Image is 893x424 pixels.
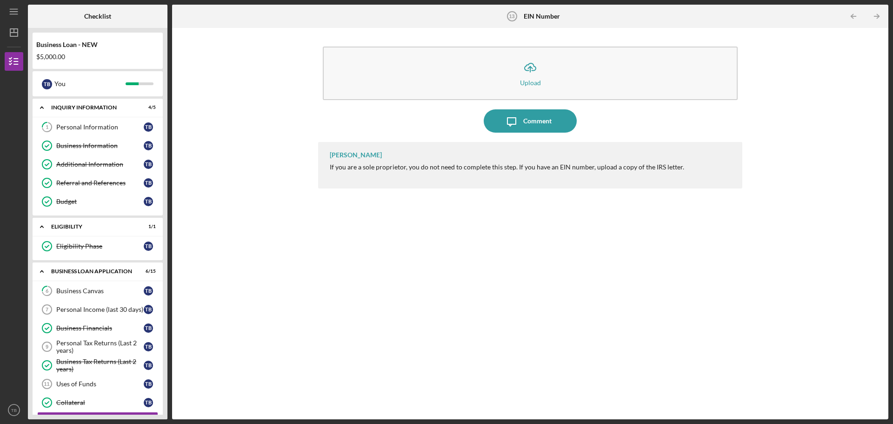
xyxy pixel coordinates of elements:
div: T B [144,361,153,370]
div: T B [144,178,153,188]
a: Referral and ReferencesTB [37,174,158,192]
div: T B [42,79,52,89]
div: T B [144,379,153,389]
div: T B [144,305,153,314]
div: T B [144,141,153,150]
div: T B [144,197,153,206]
a: Business InformationTB [37,136,158,155]
a: Business Tax Returns (Last 2 years)TB [37,356,158,375]
div: 1 / 1 [139,224,156,229]
div: T B [144,286,153,296]
div: Business Loan - NEW [36,41,159,48]
div: You [54,76,126,92]
div: Personal Tax Returns (Last 2 years) [56,339,144,354]
b: Checklist [84,13,111,20]
a: 6Business CanvasTB [37,282,158,300]
div: Personal Information [56,123,144,131]
div: Upload [520,79,541,86]
tspan: 13 [509,13,514,19]
a: Eligibility PhaseTB [37,237,158,256]
tspan: 7 [46,307,48,312]
a: 7Personal Income (last 30 days)TB [37,300,158,319]
div: Budget [56,198,144,205]
div: Personal Income (last 30 days) [56,306,144,313]
div: BUSINESS LOAN APPLICATION [51,269,133,274]
button: Upload [323,47,738,100]
button: TB [5,401,23,419]
div: T B [144,122,153,132]
div: T B [144,398,153,407]
div: INQUIRY INFORMATION [51,105,133,110]
tspan: 9 [46,344,48,350]
div: T B [144,160,153,169]
div: Additional Information [56,161,144,168]
div: $5,000.00 [36,53,159,61]
text: TB [11,408,17,413]
a: CollateralTB [37,393,158,412]
div: 6 / 15 [139,269,156,274]
div: Business Tax Returns (Last 2 years) [56,358,144,373]
a: BudgetTB [37,192,158,211]
div: T B [144,342,153,351]
a: 1Personal InformationTB [37,118,158,136]
div: If you are a sole proprietor, you do not need to complete this step. If you have an EIN number, u... [330,163,684,171]
div: Collateral [56,399,144,406]
a: 9Personal Tax Returns (Last 2 years)TB [37,337,158,356]
tspan: 1 [46,124,48,130]
tspan: 11 [44,381,49,387]
a: Business FinancialsTB [37,319,158,337]
div: Business Information [56,142,144,149]
div: T B [144,323,153,333]
div: [PERSON_NAME] [330,151,382,159]
div: Uses of Funds [56,380,144,388]
button: Comment [484,109,577,133]
div: Eligibility Phase [56,242,144,250]
div: Referral and References [56,179,144,187]
a: 11Uses of FundsTB [37,375,158,393]
div: 4 / 5 [139,105,156,110]
div: Comment [523,109,552,133]
div: Business Financials [56,324,144,332]
div: T B [144,242,153,251]
tspan: 6 [46,288,49,294]
div: ELIGIBILITY [51,224,133,229]
a: Additional InformationTB [37,155,158,174]
b: EIN Number [524,13,560,20]
div: Business Canvas [56,287,144,295]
